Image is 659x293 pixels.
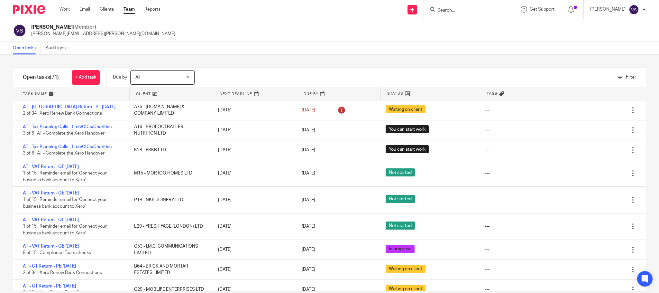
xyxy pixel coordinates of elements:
[100,6,114,13] a: Clients
[485,286,490,293] div: ---
[128,194,211,206] div: P18 - NKP JOINERY LTD
[386,195,415,203] span: Not started
[46,42,70,54] a: Audit logs
[386,125,429,133] span: You can start work
[386,168,415,176] span: Not started
[485,127,490,133] div: ---
[212,263,295,276] div: [DATE]
[487,91,498,96] span: Tags
[302,198,315,202] span: [DATE]
[590,6,626,13] p: [PERSON_NAME]
[302,224,315,229] span: [DATE]
[23,111,102,116] span: 2 of 34 · Xero Renew Bank Connections
[530,7,554,12] span: Get Support
[302,128,315,132] span: [DATE]
[212,167,295,180] div: [DATE]
[128,167,211,180] div: M15 - MORTOO HOMES LTD
[626,75,636,80] span: Filter
[31,31,175,37] p: [PERSON_NAME][EMAIL_ADDRESS][PERSON_NAME][DOMAIN_NAME]
[212,220,295,233] div: [DATE]
[13,5,45,14] img: Pixie
[23,224,107,235] span: 1 of 15 · Reminder email for 'Connect your business bank account to Xero'
[386,222,415,230] span: Not started
[212,124,295,137] div: [DATE]
[485,107,490,113] div: ---
[23,171,107,182] span: 1 of 15 · Reminder email for 'Connect your business bank account to Xero'
[386,245,415,253] span: In progress
[23,131,105,136] span: 3 of 6 · AT - Complete the Xero Handover
[23,271,102,275] span: 2 of 34 · Xero Renew Bank Connections
[31,24,175,31] h2: [PERSON_NAME]
[212,243,295,256] div: [DATE]
[212,194,295,206] div: [DATE]
[128,144,211,156] div: K28 - ESKB LTD
[302,148,315,152] span: [DATE]
[302,287,315,292] span: [DATE]
[386,265,426,273] span: Waiting on client
[23,198,107,209] span: 1 of 15 · Reminder email for 'Connect your business bank account to Xero'
[386,105,426,113] span: Waiting on client
[485,197,490,203] div: ---
[72,70,100,85] a: + Add task
[23,244,79,249] a: AT - VAT Return - QE [DATE]
[135,75,140,80] span: All
[59,6,70,13] a: Work
[128,240,211,260] div: C53 - I.M.C. COMMUNICATIONS LIMITED
[23,74,59,81] h1: Open tasks
[302,108,315,112] span: [DATE]
[23,151,105,156] span: 3 of 6 · AT - Complete the Xero Handover
[302,171,315,175] span: [DATE]
[128,100,211,120] div: A75 - [DOMAIN_NAME] & COMPANY LIMITED
[23,125,112,129] a: AT - Tax Planning Calls - Ltds/CICs/Charities
[212,104,295,117] div: [DATE]
[23,251,91,255] span: 8 of 15 · Compliance Team checks
[73,24,96,30] span: (Member)
[302,267,315,272] span: [DATE]
[485,170,490,176] div: ---
[50,75,59,80] span: (71)
[386,145,429,153] span: You can start work
[387,91,403,96] span: Status
[23,165,79,169] a: AT - VAT Return - QE [DATE]
[485,147,490,153] div: ---
[128,120,211,140] div: A16 - PROFOOTBALLER NUTRITION LTD
[144,6,160,13] a: Reports
[23,145,112,149] a: AT - Tax Planning Calls - Ltds/CICs/Charities
[485,223,490,230] div: ---
[485,266,490,273] div: ---
[128,220,211,233] div: L29 - FRESH FACE (LONDON) LTD
[437,8,495,14] input: Search
[13,42,41,54] a: Open tasks
[124,6,135,13] a: Team
[23,218,79,222] a: AT - VAT Return - QE [DATE]
[128,260,211,279] div: B64 - BRICK AND MORTAR ESTATES LIMITED
[386,285,426,293] span: Waiting on client
[629,5,639,15] img: svg%3E
[23,264,76,269] a: AT - CT Return - PE [DATE]
[302,247,315,252] span: [DATE]
[23,191,79,195] a: AT - VAT Return - QE [DATE]
[113,74,127,80] p: Due by
[485,246,490,253] div: ---
[23,105,115,109] a: AT - [GEOGRAPHIC_DATA] Return - PE [DATE]
[23,284,76,288] a: AT - CT Return - PE [DATE]
[212,144,295,156] div: [DATE]
[13,24,26,37] img: svg%3E
[79,6,90,13] a: Email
